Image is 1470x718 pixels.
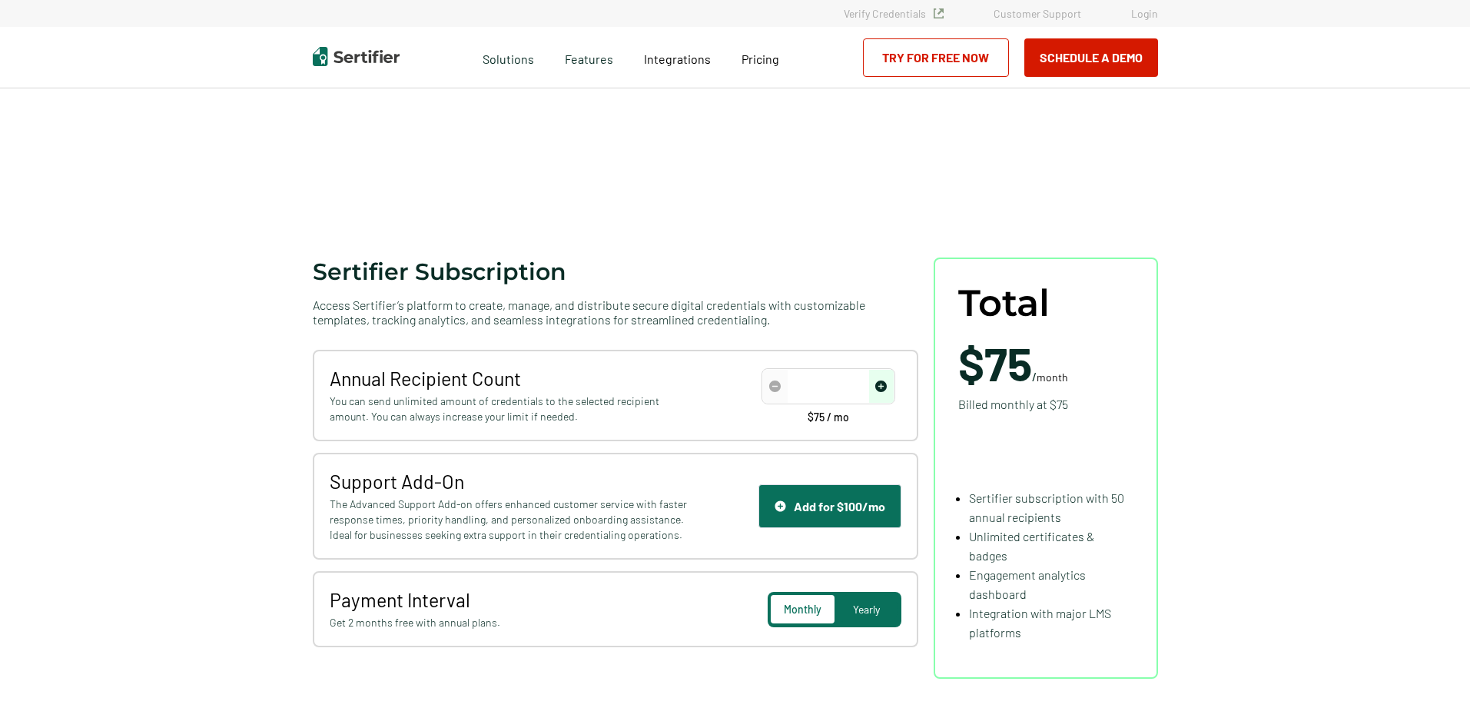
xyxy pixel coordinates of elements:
[769,381,781,392] img: Decrease Icon
[763,370,788,403] span: decrease number
[313,258,566,286] span: Sertifier Subscription
[742,52,779,66] span: Pricing
[958,394,1068,414] span: Billed monthly at $75
[958,340,1068,386] span: /
[969,606,1111,640] span: Integration with major LMS platforms
[1037,371,1068,384] span: month
[875,381,887,392] img: Increase Icon
[313,298,918,327] span: Access Sertifier’s platform to create, manage, and distribute secure digital credentials with cus...
[958,335,1032,391] span: $75
[869,370,894,403] span: increase number
[644,52,711,66] span: Integrations
[330,470,692,493] span: Support Add-On
[330,367,692,390] span: Annual Recipient Count
[330,588,692,611] span: Payment Interval
[775,500,786,512] img: Support Icon
[330,615,692,630] span: Get 2 months free with annual plans.
[784,603,821,616] span: Monthly
[313,47,400,66] img: Sertifier | Digital Credentialing Platform
[742,48,779,67] a: Pricing
[330,497,692,543] span: The Advanced Support Add-on offers enhanced customer service with faster response times, priority...
[330,394,692,424] span: You can send unlimited amount of credentials to the selected recipient amount. You can always inc...
[758,484,901,528] button: Support IconAdd for $100/mo
[969,490,1124,524] span: Sertifier subscription with 50 annual recipients
[808,412,849,423] span: $75 / mo
[483,48,534,67] span: Solutions
[1131,7,1158,20] a: Login
[958,282,1050,324] span: Total
[844,7,944,20] a: Verify Credentials
[969,529,1094,563] span: Unlimited certificates & badges
[853,603,880,616] span: Yearly
[969,567,1086,601] span: Engagement analytics dashboard
[863,38,1009,77] a: Try for Free Now
[644,48,711,67] a: Integrations
[565,48,613,67] span: Features
[775,499,885,514] div: Add for $100/mo
[934,8,944,18] img: Verified
[994,7,1081,20] a: Customer Support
